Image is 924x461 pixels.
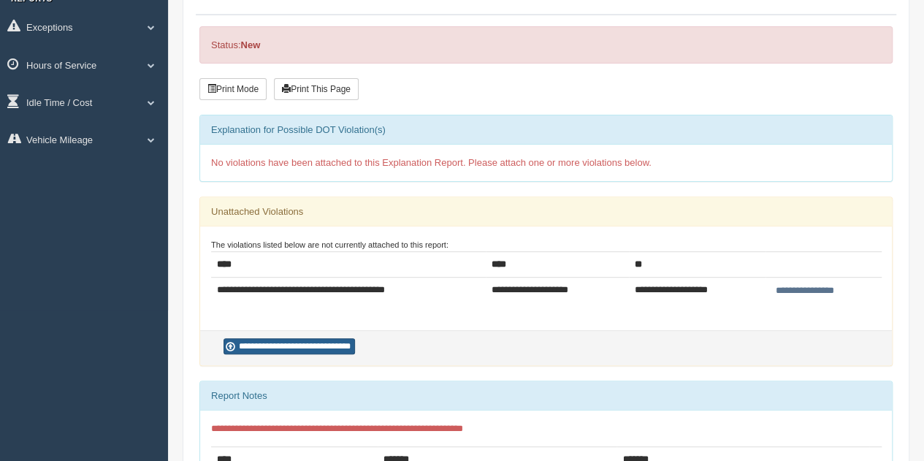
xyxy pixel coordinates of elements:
div: Explanation for Possible DOT Violation(s) [200,115,892,145]
button: Print Mode [199,78,267,100]
strong: New [240,39,260,50]
div: Status: [199,26,893,64]
div: Report Notes [200,381,892,411]
div: Unattached Violations [200,197,892,226]
span: No violations have been attached to this Explanation Report. Please attach one or more violations... [211,157,652,168]
button: Print This Page [274,78,359,100]
small: The violations listed below are not currently attached to this report: [211,240,448,249]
